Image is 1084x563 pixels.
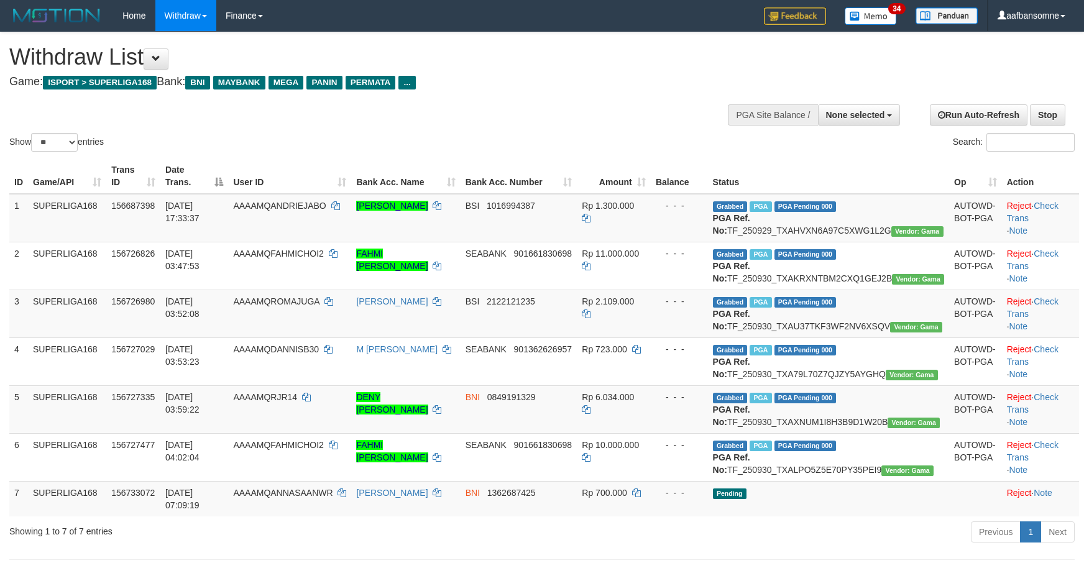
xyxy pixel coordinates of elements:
th: Bank Acc. Name: activate to sort column ascending [351,158,460,194]
a: Check Trans [1007,392,1059,414]
td: TF_250930_TXAXNUM1I8H3B9D1W20B [708,385,949,433]
a: Note [1009,369,1028,379]
span: [DATE] 03:47:53 [165,249,200,271]
span: [DATE] 07:09:19 [165,488,200,510]
span: SEABANK [466,249,507,259]
th: Trans ID: activate to sort column ascending [106,158,160,194]
a: Note [1009,321,1028,331]
span: PGA Pending [774,345,837,355]
a: M [PERSON_NAME] [356,344,438,354]
td: AUTOWD-BOT-PGA [949,290,1002,337]
select: Showentries [31,133,78,152]
label: Show entries [9,133,104,152]
a: Check Trans [1007,201,1059,223]
a: Reject [1007,296,1032,306]
td: SUPERLIGA168 [28,194,106,242]
span: MEGA [269,76,304,89]
div: - - - [656,439,703,451]
span: PGA Pending [774,297,837,308]
span: 156726826 [111,249,155,259]
td: TF_250929_TXAHVXN6A97C5XWG1L2G [708,194,949,242]
td: SUPERLIGA168 [28,433,106,481]
a: 1 [1020,521,1041,542]
td: AUTOWD-BOT-PGA [949,385,1002,433]
span: PGA Pending [774,393,837,403]
a: Reject [1007,201,1032,211]
a: [PERSON_NAME] [356,201,428,211]
a: Reject [1007,392,1032,402]
td: TF_250930_TXAKRXNTBM2CXQ1GEJ2B [708,242,949,290]
input: Search: [986,133,1075,152]
h1: Withdraw List [9,45,710,70]
span: PGA Pending [774,249,837,260]
a: Reject [1007,249,1032,259]
span: [DATE] 17:33:37 [165,201,200,223]
span: Copy 2122121235 to clipboard [487,296,535,306]
span: PGA Pending [774,201,837,212]
span: Vendor URL: https://trx31.1velocity.biz [888,418,940,428]
span: MAYBANK [213,76,265,89]
td: · · [1002,242,1079,290]
a: Check Trans [1007,296,1059,319]
span: 156727477 [111,440,155,450]
td: AUTOWD-BOT-PGA [949,433,1002,481]
label: Search: [953,133,1075,152]
a: Reject [1007,488,1032,498]
span: [DATE] 03:59:22 [165,392,200,414]
img: panduan.png [916,7,978,24]
td: 1 [9,194,28,242]
span: ISPORT > SUPERLIGA168 [43,76,157,89]
span: Pending [713,488,746,499]
th: Action [1002,158,1079,194]
b: PGA Ref. No: [713,213,750,236]
td: SUPERLIGA168 [28,385,106,433]
span: PGA Pending [774,441,837,451]
a: Run Auto-Refresh [930,104,1027,126]
td: 4 [9,337,28,385]
span: Rp 6.034.000 [582,392,634,402]
b: PGA Ref. No: [713,452,750,475]
div: - - - [656,487,703,499]
th: Date Trans.: activate to sort column descending [160,158,228,194]
span: Grabbed [713,249,748,260]
span: [DATE] 03:52:08 [165,296,200,319]
td: AUTOWD-BOT-PGA [949,242,1002,290]
a: Note [1009,417,1028,427]
span: 156726980 [111,296,155,306]
a: Note [1009,273,1028,283]
a: Reject [1007,344,1032,354]
h4: Game: Bank: [9,76,710,88]
span: Vendor URL: https://trx31.1velocity.biz [881,465,934,476]
td: 5 [9,385,28,433]
span: Rp 2.109.000 [582,296,634,306]
img: Feedback.jpg [764,7,826,25]
button: None selected [818,104,901,126]
span: Rp 10.000.000 [582,440,639,450]
span: [DATE] 03:53:23 [165,344,200,367]
span: Vendor URL: https://trx31.1velocity.biz [891,226,944,237]
span: AAAAMQFAHMICHOI2 [233,440,323,450]
div: - - - [656,391,703,403]
span: Copy 0849191329 to clipboard [487,392,536,402]
span: AAAAMQRJR14 [233,392,297,402]
span: Copy 1362687425 to clipboard [487,488,536,498]
th: ID [9,158,28,194]
td: 6 [9,433,28,481]
img: Button%20Memo.svg [845,7,897,25]
span: 34 [888,3,905,14]
td: AUTOWD-BOT-PGA [949,337,1002,385]
span: Marked by aafandaneth [750,441,771,451]
a: DENY [PERSON_NAME] [356,392,428,414]
div: - - - [656,199,703,212]
b: PGA Ref. No: [713,405,750,427]
span: Rp 700.000 [582,488,627,498]
span: Rp 1.300.000 [582,201,634,211]
a: Note [1009,226,1028,236]
a: Next [1040,521,1075,542]
td: AUTOWD-BOT-PGA [949,194,1002,242]
span: BSI [466,201,480,211]
td: TF_250930_TXA79L70Z7QJZY5AYGHQ [708,337,949,385]
div: - - - [656,343,703,355]
span: Copy 901362626957 to clipboard [514,344,572,354]
div: - - - [656,295,703,308]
